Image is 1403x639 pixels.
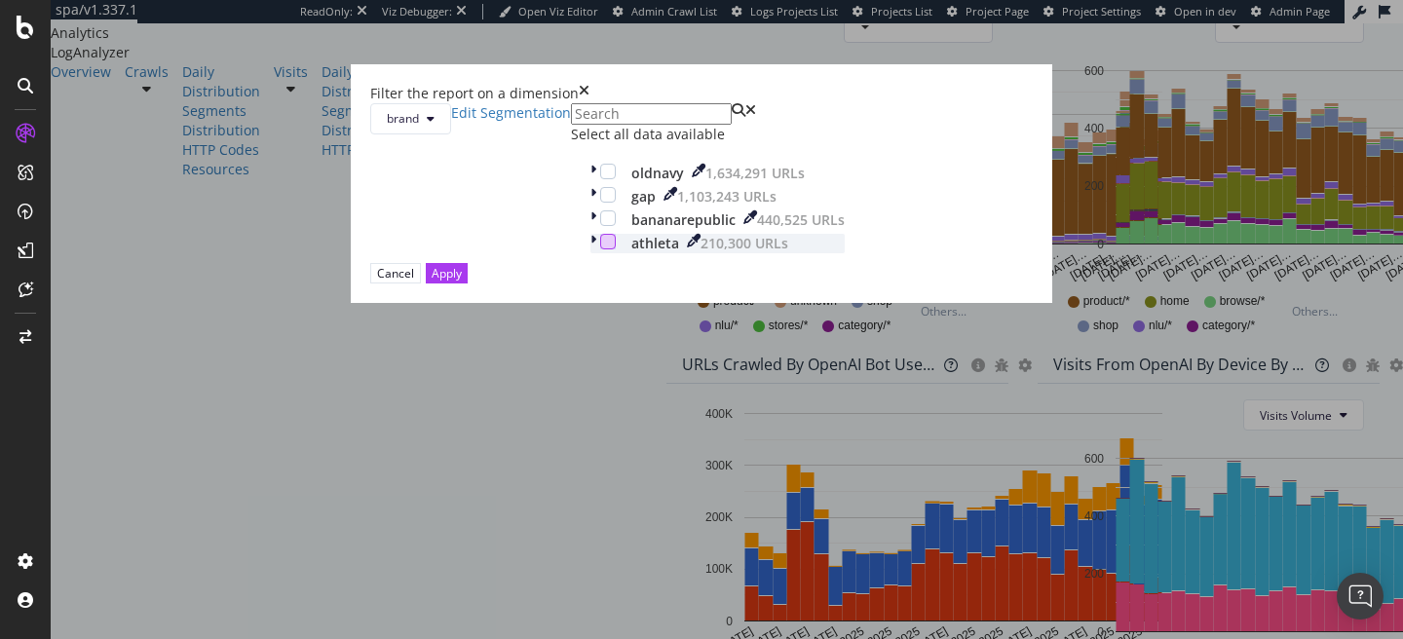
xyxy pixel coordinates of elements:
[370,103,451,134] button: brand
[387,110,419,127] span: brand
[705,164,805,183] div: 1,634,291 URLs
[571,125,864,144] div: Select all data available
[370,84,579,103] div: Filter the report on a dimension
[377,265,414,282] div: Cancel
[370,263,421,283] button: Cancel
[432,265,462,282] div: Apply
[579,84,589,103] div: times
[451,103,571,134] a: Edit Segmentation
[631,164,684,183] div: oldnavy
[677,187,777,207] div: 1,103,243 URLs
[571,103,732,125] input: Search
[631,210,736,230] div: bananarepublic
[701,234,788,253] div: 210,300 URLs
[351,64,1052,303] div: modal
[1337,573,1384,620] div: Open Intercom Messenger
[631,234,679,253] div: athleta
[631,187,656,207] div: gap
[757,210,845,230] div: 440,525 URLs
[426,263,468,283] button: Apply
